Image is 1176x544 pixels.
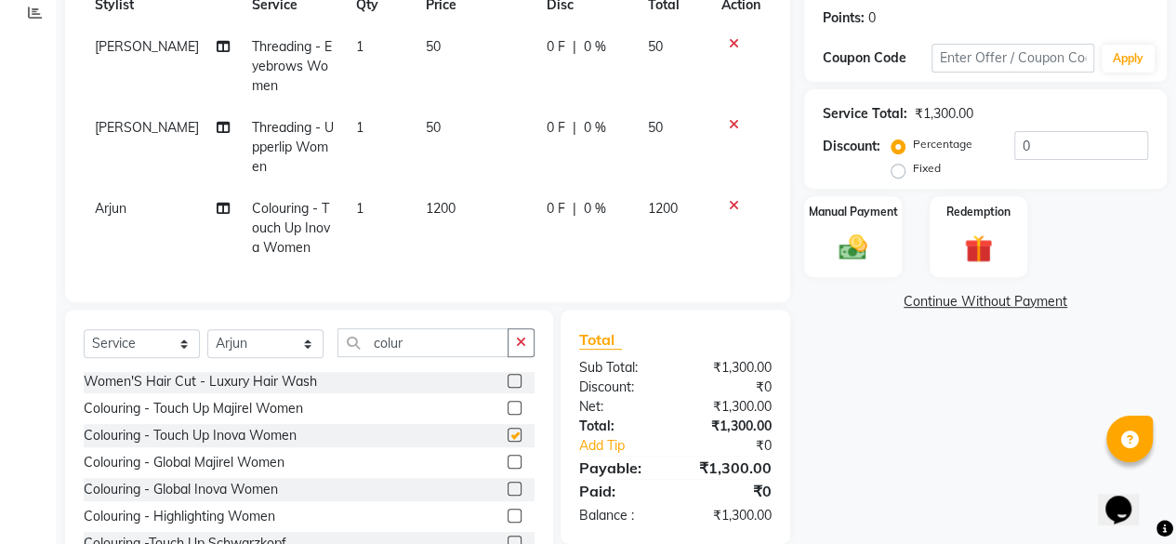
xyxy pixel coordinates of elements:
[584,118,606,138] span: 0 %
[675,457,786,479] div: ₹1,300.00
[84,426,297,445] div: Colouring - Touch Up Inova Women
[573,118,576,138] span: |
[565,417,676,436] div: Total:
[647,38,662,55] span: 50
[675,358,786,378] div: ₹1,300.00
[84,399,303,418] div: Colouring - Touch Up Majirel Women
[946,204,1011,220] label: Redemption
[809,204,898,220] label: Manual Payment
[913,160,941,177] label: Fixed
[915,104,973,124] div: ₹1,300.00
[675,397,786,417] div: ₹1,300.00
[823,104,907,124] div: Service Total:
[547,199,565,219] span: 0 F
[356,38,363,55] span: 1
[584,199,606,219] span: 0 %
[647,119,662,136] span: 50
[573,37,576,57] span: |
[808,292,1163,312] a: Continue Without Payment
[252,119,334,175] span: Threading - Upperlip Women
[932,44,1094,73] input: Enter Offer / Coupon Code
[565,480,676,502] div: Paid:
[565,457,676,479] div: Payable:
[1102,45,1155,73] button: Apply
[565,358,676,378] div: Sub Total:
[868,8,876,28] div: 0
[252,38,332,94] span: Threading - Eyebrows Women
[823,137,880,156] div: Discount:
[823,8,865,28] div: Points:
[579,330,622,350] span: Total
[356,119,363,136] span: 1
[830,232,876,264] img: _cash.svg
[95,200,126,217] span: Arjun
[356,200,363,217] span: 1
[584,37,606,57] span: 0 %
[426,200,456,217] span: 1200
[84,480,278,499] div: Colouring - Global Inova Women
[252,200,330,256] span: Colouring - Touch Up Inova Women
[913,136,972,153] label: Percentage
[647,200,677,217] span: 1200
[675,506,786,525] div: ₹1,300.00
[547,37,565,57] span: 0 F
[675,480,786,502] div: ₹0
[547,118,565,138] span: 0 F
[84,372,317,391] div: Women'S Hair Cut - Luxury Hair Wash
[823,48,932,68] div: Coupon Code
[337,328,509,357] input: Search or Scan
[565,436,694,456] a: Add Tip
[565,378,676,397] div: Discount:
[565,397,676,417] div: Net:
[956,232,1001,266] img: _gift.svg
[675,378,786,397] div: ₹0
[1098,470,1157,525] iframe: chat widget
[694,436,786,456] div: ₹0
[84,453,284,472] div: Colouring - Global Majirel Women
[426,38,441,55] span: 50
[426,119,441,136] span: 50
[565,506,676,525] div: Balance :
[675,417,786,436] div: ₹1,300.00
[95,38,199,55] span: [PERSON_NAME]
[573,199,576,219] span: |
[84,507,275,526] div: Colouring - Highlighting Women
[95,119,199,136] span: [PERSON_NAME]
